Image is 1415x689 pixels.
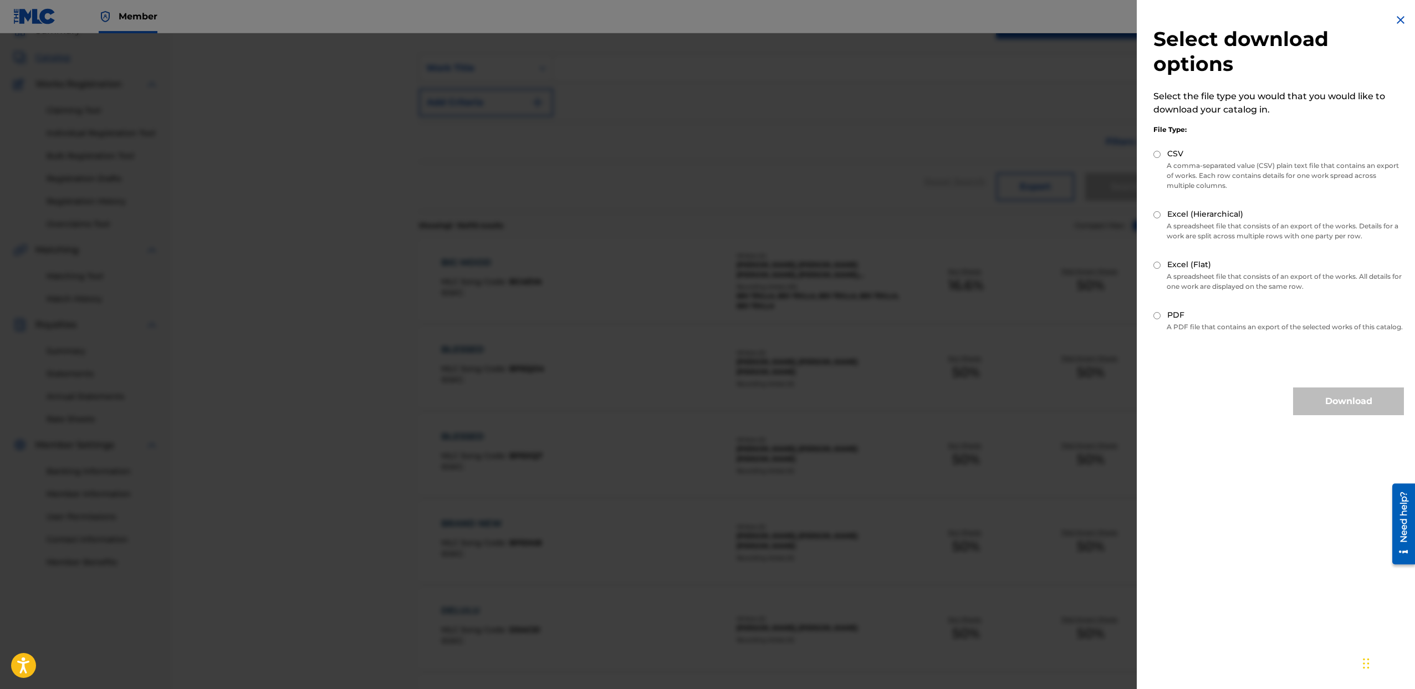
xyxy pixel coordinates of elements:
[1153,27,1404,76] h2: Select download options
[1153,125,1404,135] div: File Type:
[1153,272,1404,292] p: A spreadsheet file that consists of an export of the works. All details for one work are displaye...
[1384,479,1415,569] iframe: Resource Center
[1167,259,1211,271] label: Excel (Flat)
[1360,636,1415,689] iframe: Chat Widget
[13,8,56,24] img: MLC Logo
[1153,322,1404,332] p: A PDF file that contains an export of the selected works of this catalog.
[1363,647,1370,680] div: Drag
[1153,90,1404,116] p: Select the file type you would that you would like to download your catalog in.
[1167,309,1184,321] label: PDF
[119,10,157,23] span: Member
[1167,148,1183,160] label: CSV
[99,10,112,23] img: Top Rightsholder
[1153,161,1404,191] p: A comma-separated value (CSV) plain text file that contains an export of works. Each row contains...
[1153,221,1404,241] p: A spreadsheet file that consists of an export of the works. Details for a work are split across m...
[1167,208,1243,220] label: Excel (Hierarchical)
